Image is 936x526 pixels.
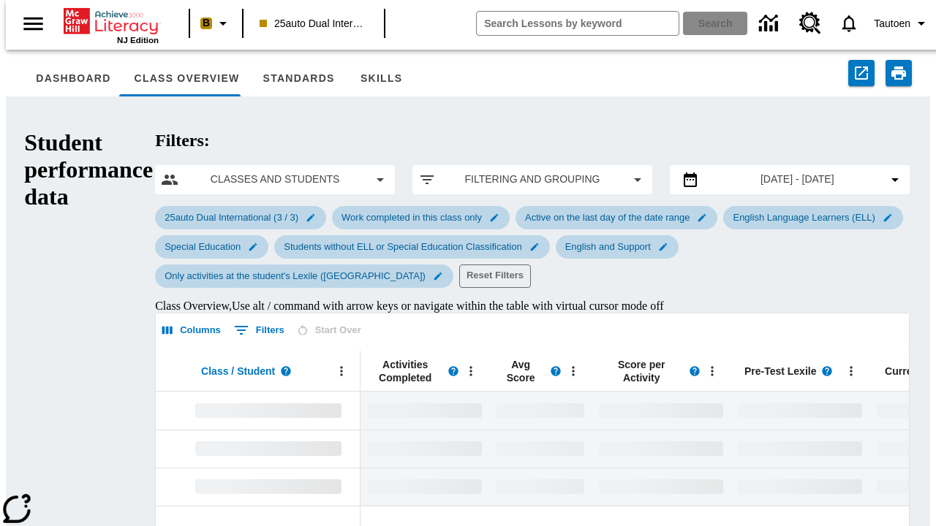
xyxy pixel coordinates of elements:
[252,61,347,96] button: Standards
[744,365,817,378] span: Pre-Test Lexile
[201,365,275,378] span: Class / Student
[347,61,417,96] button: Skills
[676,171,904,188] button: Select the date range menu item
[190,172,360,187] span: Classes and Students
[155,235,268,259] div: Edit Special Education filter selected submenu item
[203,14,210,32] span: B
[497,358,545,384] span: Avg Score
[418,171,646,188] button: Apply filters menu item
[886,171,904,188] svg: Collapse Date Range Filter
[723,206,902,229] div: Edit English Language Learners (ELL) filter selected submenu item
[489,392,592,430] div: No Data,
[840,360,862,382] button: Open Menu
[790,4,830,43] a: Resource Center, Will open in new tab
[64,5,159,45] div: Home
[701,360,723,382] button: Open Menu
[361,430,489,468] div: No Data,
[12,2,55,45] button: Open side menu
[123,61,252,96] button: Class Overview
[489,468,592,506] div: No Data,
[117,36,159,45] span: NJ Edition
[195,10,238,37] button: Boost Class color is peach. Change class color
[155,264,453,288] div: Edit Only activities at the student's Lexile (Reading) filter selected submenu item
[331,360,352,382] button: Open Menu
[562,360,584,382] button: Open Menu
[886,60,912,86] button: Print
[361,392,489,430] div: No Data,
[156,270,434,281] span: Only activities at the student's Lexile ([GEOGRAPHIC_DATA])
[724,212,883,223] span: English Language Learners (ELL)
[260,16,368,31] span: 25auto Dual International
[442,360,464,382] button: Read more about Activities Completed
[368,358,442,384] span: Activities Completed
[816,360,838,382] button: Read more about Pre-Test Lexile
[275,241,530,252] span: Students without ELL or Special Education Classification
[848,60,875,86] button: Export to CSV
[684,360,706,382] button: Read more about Score per Activity
[599,358,684,384] span: Score per Activity
[155,131,910,150] h2: Filters:
[477,12,679,35] input: search field
[556,241,660,252] span: English and Support
[868,10,936,37] button: Profile/Settings
[333,212,491,223] span: Work completed in this class only
[156,241,249,252] span: Special Education
[156,212,307,223] span: 25auto Dual International (3 / 3)
[516,212,698,223] span: Active on the last day of the date range
[332,206,510,229] div: Edit Work completed in this class only filter selected submenu item
[159,319,224,342] button: Select columns
[830,4,868,42] a: Notifications
[750,4,790,44] a: Data Center
[460,360,482,382] button: Open Menu
[161,171,389,188] button: Select classes and students menu item
[760,172,834,187] span: [DATE] - [DATE]
[24,61,122,96] button: Dashboard
[489,430,592,468] div: No Data,
[361,468,489,506] div: No Data,
[155,206,326,229] div: Edit 25auto Dual International (3 / 3) filter selected submenu item
[155,300,910,313] div: Class Overview , Use alt / command with arrow keys or navigate within the table with virtual curs...
[545,360,567,382] button: Read more about the Average score
[448,172,617,187] span: Filtering and Grouping
[516,206,717,229] div: Edit Active on the last day of the date range filter selected submenu item
[874,16,910,31] span: Tautoen
[274,235,549,259] div: Edit Students without ELL or Special Education Classification filter selected submenu item
[275,360,297,382] button: Read more about Class / Student
[556,235,679,259] div: Edit English and Support filter selected submenu item
[230,319,288,342] button: Show filters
